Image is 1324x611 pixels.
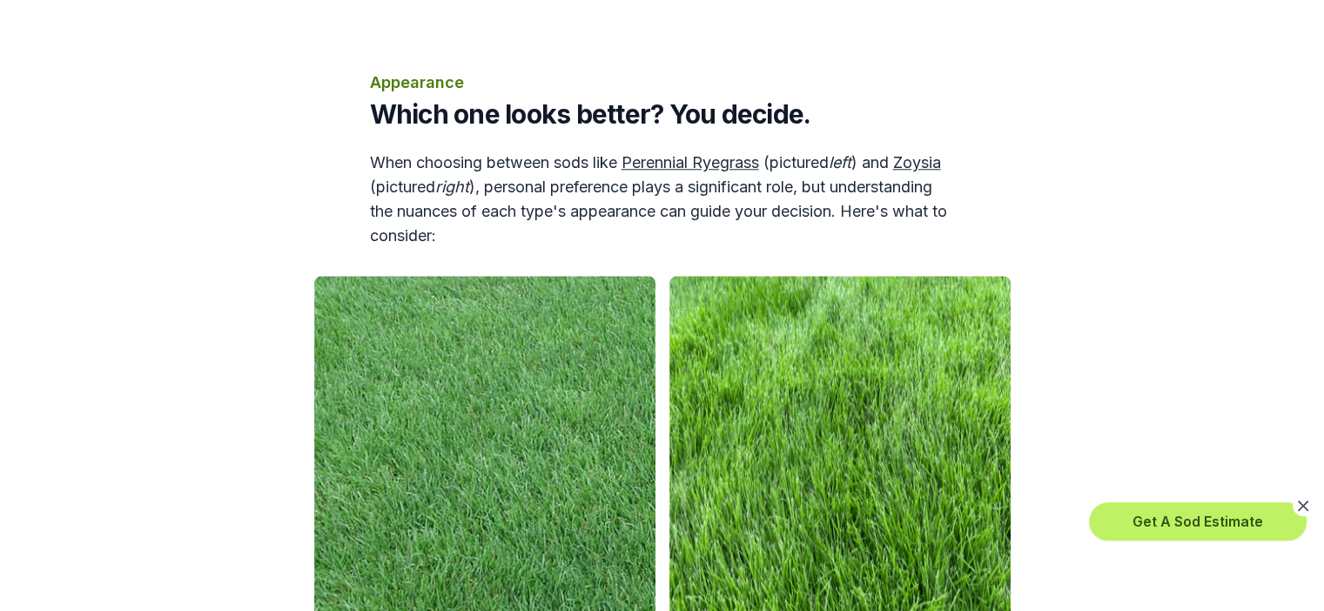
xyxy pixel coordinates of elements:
[435,178,469,196] span: right
[1089,503,1307,541] button: Get A Sod Estimate
[829,153,851,171] span: left
[622,153,759,171] a: Perennial Ryegrass
[370,70,955,95] p: Appearance
[370,151,955,248] p: When choosing between sods like (pictured ) and (pictured ), personal preference plays a signific...
[893,153,941,171] a: Zoysia
[370,98,955,130] h2: Which one looks better? You decide.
